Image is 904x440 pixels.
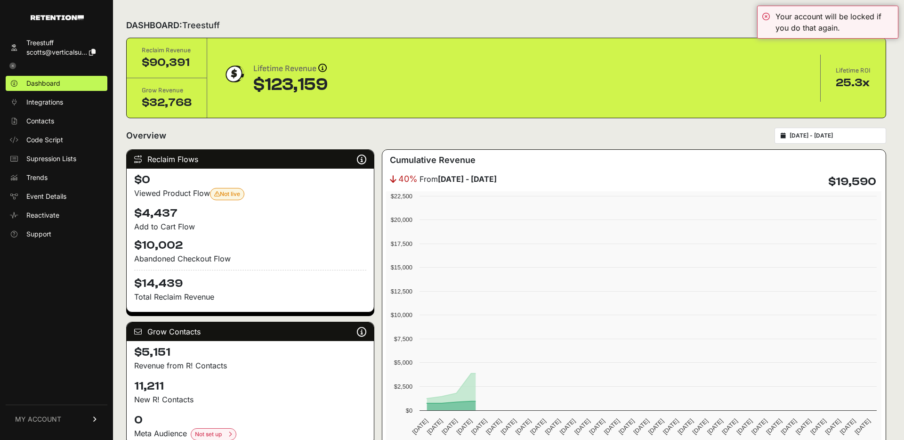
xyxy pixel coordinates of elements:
a: MY ACCOUNT [6,405,107,433]
text: [DATE] [529,417,547,436]
text: [DATE] [544,417,562,436]
span: Event Details [26,192,66,201]
h4: $5,151 [134,345,366,360]
span: Contacts [26,116,54,126]
text: [DATE] [750,417,768,436]
div: Add to Cart Flow [134,221,366,232]
p: Revenue from R! Contacts [134,360,366,371]
text: [DATE] [603,417,621,436]
div: Reclaim Flows [127,150,374,169]
text: $2,500 [394,383,412,390]
text: [DATE] [558,417,577,436]
h4: $10,002 [134,238,366,253]
p: Total Reclaim Revenue [134,291,366,302]
a: Dashboard [6,76,107,91]
span: Not live [214,190,240,197]
div: $32,768 [142,95,192,110]
span: Treestuff [182,20,220,30]
div: $90,391 [142,55,192,70]
text: $10,000 [391,311,412,318]
span: Reactivate [26,211,59,220]
div: Lifetime ROI [836,66,871,75]
text: [DATE] [632,417,651,436]
h4: $19,590 [828,174,876,189]
text: [DATE] [780,417,798,436]
text: [DATE] [794,417,813,436]
text: [DATE] [824,417,842,436]
h4: 0 [134,413,366,428]
text: [DATE] [677,417,695,436]
text: [DATE] [691,417,710,436]
a: Contacts [6,114,107,129]
p: New R! Contacts [134,394,366,405]
h2: Overview [126,129,166,142]
text: $0 [406,407,412,414]
a: Support [6,227,107,242]
text: $5,000 [394,359,412,366]
div: Lifetime Revenue [253,62,328,75]
text: $22,500 [391,193,412,200]
text: [DATE] [470,417,488,436]
text: [DATE] [809,417,828,436]
span: MY ACCOUNT [15,415,61,424]
text: [DATE] [765,417,783,436]
a: Supression Lists [6,151,107,166]
text: $7,500 [394,335,412,342]
h4: $0 [134,172,366,187]
text: [DATE] [500,417,518,436]
a: Reactivate [6,208,107,223]
text: $12,500 [391,288,412,295]
h2: DASHBOARD: [126,19,220,32]
img: dollar-coin-05c43ed7efb7bc0c12610022525b4bbbb207c7efeef5aecc26f025e68dcafac9.png [222,62,246,86]
h4: $14,439 [134,270,366,291]
text: [DATE] [573,417,591,436]
text: [DATE] [440,417,459,436]
div: 25.3x [836,75,871,90]
span: Support [26,229,51,239]
text: [DATE] [735,417,754,436]
div: $123,159 [253,75,328,94]
span: Supression Lists [26,154,76,163]
span: Integrations [26,98,63,107]
div: Your account will be locked if you do that again. [775,11,893,33]
strong: [DATE] - [DATE] [438,174,497,184]
a: Treestuff scotts@verticalsu... [6,35,107,60]
text: [DATE] [411,417,429,436]
a: Event Details [6,189,107,204]
text: $17,500 [391,240,412,247]
text: [DATE] [647,417,665,436]
span: Trends [26,173,48,182]
span: Code Script [26,135,63,145]
text: [DATE] [455,417,474,436]
h4: 11,211 [134,379,366,394]
span: Dashboard [26,79,60,88]
text: [DATE] [514,417,533,436]
div: Grow Revenue [142,86,192,95]
text: [DATE] [839,417,857,436]
text: [DATE] [588,417,606,436]
h3: Cumulative Revenue [390,154,476,167]
text: [DATE] [617,417,636,436]
text: $20,000 [391,216,412,223]
span: From [420,173,497,185]
div: Grow Contacts [127,322,374,341]
div: Reclaim Revenue [142,46,192,55]
a: Integrations [6,95,107,110]
text: [DATE] [662,417,680,436]
text: [DATE] [721,417,739,436]
a: Code Script [6,132,107,147]
h4: $4,437 [134,206,366,221]
text: [DATE] [426,417,444,436]
span: scotts@verticalsu... [26,48,87,56]
div: Viewed Product Flow [134,187,366,200]
text: $15,000 [391,264,412,271]
text: [DATE] [854,417,872,436]
div: Abandoned Checkout Flow [134,253,366,264]
a: Trends [6,170,107,185]
text: [DATE] [706,417,724,436]
div: Treestuff [26,38,96,48]
img: Retention.com [31,15,84,20]
span: 40% [398,172,418,186]
text: [DATE] [484,417,503,436]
